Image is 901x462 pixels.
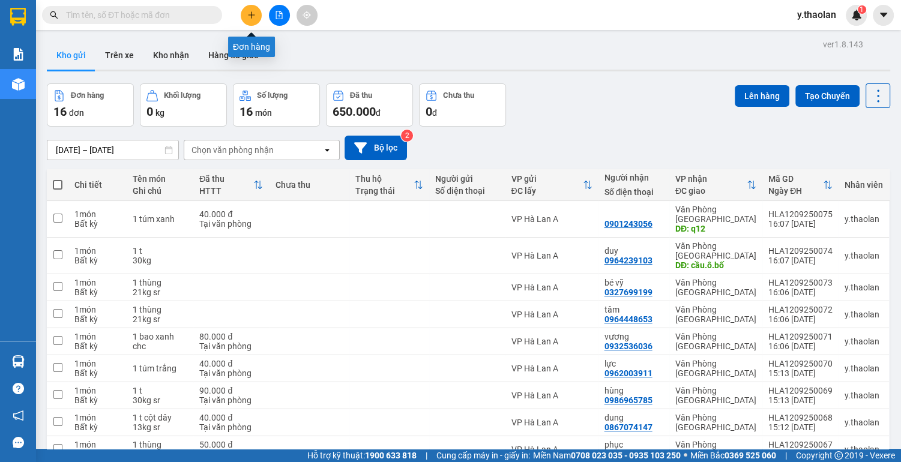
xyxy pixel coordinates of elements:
[199,368,263,378] div: Tại văn phòng
[511,364,592,373] div: VP Hà Lan A
[511,310,592,319] div: VP Hà Lan A
[133,413,188,422] div: 1 t cột dây
[845,214,883,224] div: y.thaolan
[199,395,263,405] div: Tại văn phòng
[675,413,756,432] div: Văn Phòng [GEOGRAPHIC_DATA]
[675,278,756,297] div: Văn Phòng [GEOGRAPHIC_DATA]
[74,422,121,432] div: Bất kỳ
[133,395,188,405] div: 30kg sr
[511,283,592,292] div: VP Hà Lan A
[275,11,283,19] span: file-add
[355,186,414,196] div: Trạng thái
[690,449,776,462] span: Miền Bắc
[768,219,833,229] div: 16:07 [DATE]
[768,209,833,219] div: HLA1209250075
[768,314,833,324] div: 16:06 [DATE]
[47,41,95,70] button: Kho gửi
[604,368,652,378] div: 0962003911
[768,359,833,368] div: HLA1209250070
[303,11,311,19] span: aim
[768,287,833,297] div: 16:06 [DATE]
[50,11,58,19] span: search
[191,144,274,156] div: Chọn văn phòng nhận
[785,449,787,462] span: |
[199,174,253,184] div: Đã thu
[47,140,178,160] input: Select a date range.
[322,145,332,155] svg: open
[604,246,663,256] div: duy
[12,48,25,61] img: solution-icon
[199,359,263,368] div: 40.000 đ
[193,169,269,201] th: Toggle SortBy
[845,251,883,260] div: y.thaolan
[845,310,883,319] div: y.thaolan
[571,451,681,460] strong: 0708 023 035 - 0935 103 250
[860,5,864,14] span: 1
[199,219,263,229] div: Tại văn phòng
[74,359,121,368] div: 1 món
[511,251,592,260] div: VP Hà Lan A
[199,41,268,70] button: Hàng đã giao
[69,108,84,118] span: đơn
[199,341,263,351] div: Tại văn phòng
[675,174,747,184] div: VP nhận
[164,91,200,100] div: Khối lượng
[768,305,833,314] div: HLA1209250072
[675,359,756,378] div: Văn Phòng [GEOGRAPHIC_DATA]
[788,7,846,22] span: y.thaolan
[269,5,290,26] button: file-add
[133,214,188,224] div: 1 túm xanh
[307,449,417,462] span: Hỗ trợ kỹ thuật:
[255,108,272,118] span: món
[297,5,318,26] button: aim
[155,108,164,118] span: kg
[199,186,253,196] div: HTTT
[133,440,188,449] div: 1 thùng
[133,305,188,314] div: 1 thùng
[675,260,756,270] div: DĐ: cầu.ô.bố
[133,278,188,287] div: 1 thùng
[426,104,432,119] span: 0
[604,256,652,265] div: 0964239103
[845,337,883,346] div: y.thaolan
[768,386,833,395] div: HLA1209250069
[604,440,663,449] div: phục
[675,186,747,196] div: ĐC giao
[74,440,121,449] div: 1 món
[851,10,862,20] img: icon-new-feature
[675,305,756,324] div: Văn Phòng [GEOGRAPHIC_DATA]
[684,453,687,458] span: ⚪️
[133,422,188,432] div: 13kg sr
[13,437,24,448] span: message
[365,451,417,460] strong: 1900 633 818
[675,332,756,351] div: Văn Phòng [GEOGRAPHIC_DATA]
[66,8,208,22] input: Tìm tên, số ĐT hoặc mã đơn
[13,410,24,421] span: notification
[74,368,121,378] div: Bất kỳ
[326,83,413,127] button: Đã thu650.000đ
[133,332,188,341] div: 1 bao xanh
[604,187,663,197] div: Số điện thoại
[604,332,663,341] div: vương
[257,91,288,100] div: Số lượng
[199,440,263,449] div: 50.000 đ
[436,449,530,462] span: Cung cấp máy in - giấy in:
[834,451,843,460] span: copyright
[199,413,263,422] div: 40.000 đ
[74,305,121,314] div: 1 món
[350,91,372,100] div: Đã thu
[47,83,134,127] button: Đơn hàng16đơn
[604,219,652,229] div: 0901243056
[873,5,894,26] button: caret-down
[426,449,427,462] span: |
[768,174,823,184] div: Mã GD
[74,256,121,265] div: Bất kỳ
[675,224,756,233] div: DĐ: q12
[604,287,652,297] div: 0327699199
[505,169,598,201] th: Toggle SortBy
[511,186,582,196] div: ĐC lấy
[768,413,833,422] div: HLA1209250068
[604,278,663,287] div: bé vỹ
[74,413,121,422] div: 1 món
[199,332,263,341] div: 80.000 đ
